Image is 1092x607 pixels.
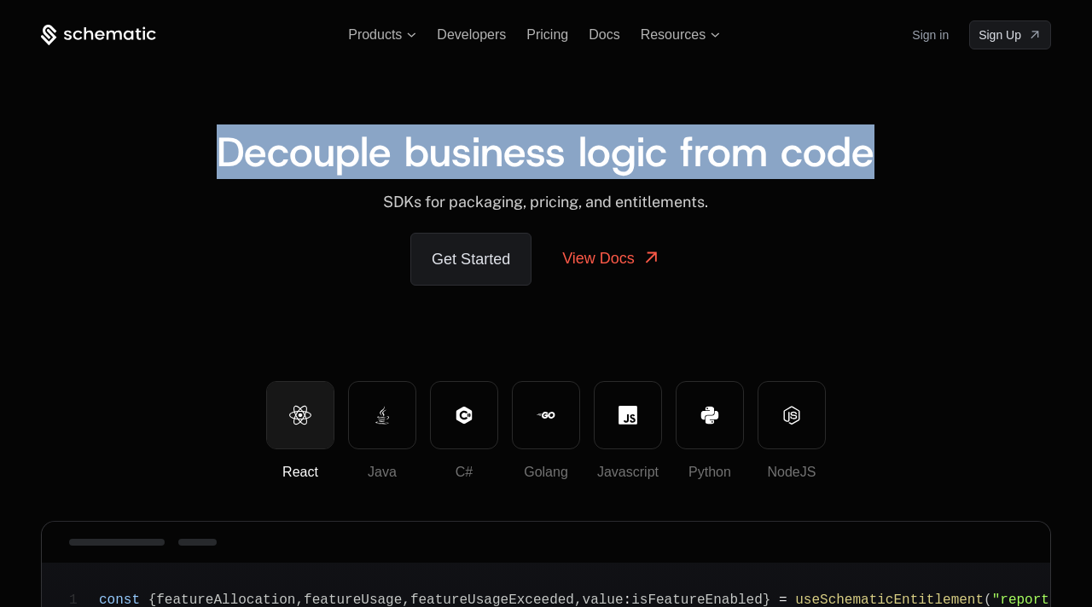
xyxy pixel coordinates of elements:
[542,233,682,284] a: View Docs
[383,193,708,211] span: SDKs for packaging, pricing, and entitlements.
[758,381,826,449] button: NodeJS
[641,27,706,43] span: Resources
[437,27,506,42] a: Developers
[348,381,416,449] button: Java
[677,462,743,483] div: Python
[589,27,619,42] a: Docs
[349,462,415,483] div: Java
[595,462,661,483] div: Javascript
[217,124,874,179] span: Decouple business logic from code
[431,462,497,483] div: C#
[348,27,402,43] span: Products
[676,381,744,449] button: Python
[267,462,334,483] div: React
[410,233,531,286] a: Get Started
[513,462,579,483] div: Golang
[912,21,949,49] a: Sign in
[979,26,1021,43] span: Sign Up
[758,462,825,483] div: NodeJS
[526,27,568,42] a: Pricing
[969,20,1051,49] a: [object Object]
[266,381,334,449] button: React
[594,381,662,449] button: Javascript
[512,381,580,449] button: Golang
[430,381,498,449] button: C#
